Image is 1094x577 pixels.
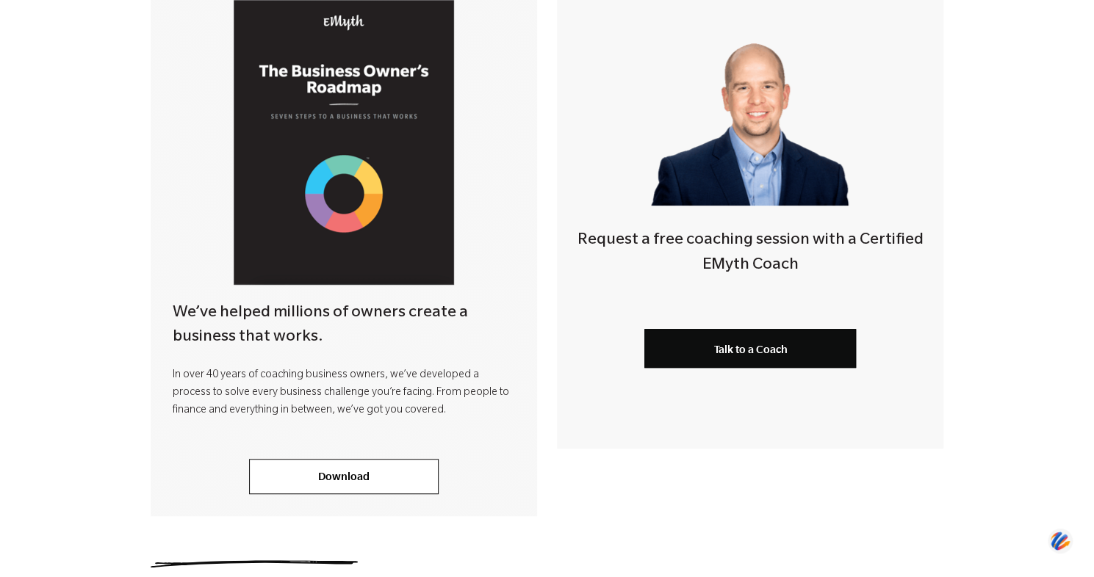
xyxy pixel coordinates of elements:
[173,367,515,420] p: In over 40 years of coaching business owners, we’ve developed a process to solve every business c...
[249,459,439,494] a: Download
[644,15,856,206] img: Smart-business-coach.png
[557,229,943,278] h4: Request a free coaching session with a Certified EMyth Coach
[644,329,856,368] a: Talk to a Coach
[173,302,515,351] h4: We’ve helped millions of owners create a business that works.
[713,343,787,355] span: Talk to a Coach
[151,560,358,567] img: underline.svg
[1048,528,1073,555] img: svg+xml;base64,PHN2ZyB3aWR0aD0iNDQiIGhlaWdodD0iNDQiIHZpZXdCb3g9IjAgMCA0NCA0NCIgZmlsbD0ibm9uZSIgeG...
[1021,507,1094,577] iframe: Chat Widget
